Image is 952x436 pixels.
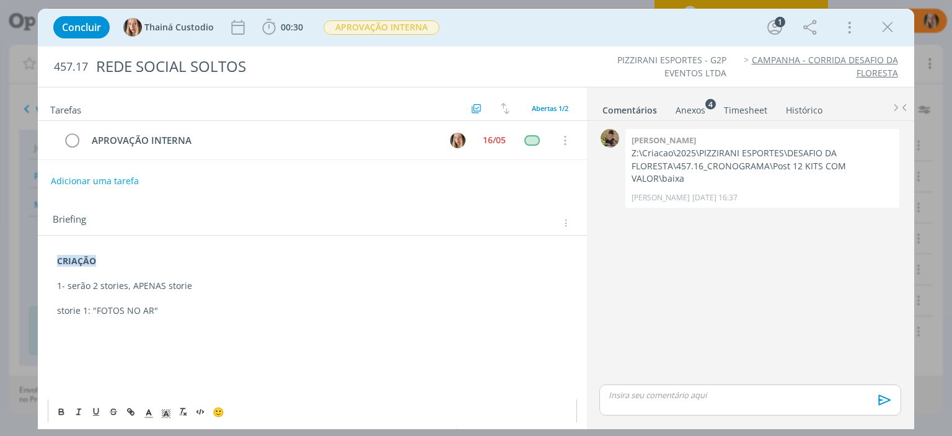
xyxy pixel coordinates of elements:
button: TThainá Custodio [123,18,214,37]
div: APROVAÇÃO INTERNA [86,133,438,148]
button: T [449,131,467,149]
img: arrow-down-up.svg [501,103,509,114]
button: APROVAÇÃO INTERNA [323,20,440,35]
div: dialog [38,9,914,429]
p: 1- serão 2 stories, APENAS storie [57,280,567,292]
div: Anexos [676,104,705,117]
a: Timesheet [723,99,768,117]
span: Thainá Custodio [144,23,214,32]
span: Cor do Texto [140,404,157,419]
span: [DATE] 16:37 [692,192,738,203]
a: CAMPANHA - CORRIDA DESAFIO DA FLORESTA [752,54,898,78]
img: T [450,133,465,148]
img: A [601,129,619,148]
span: Briefing [53,215,86,231]
div: 1 [775,17,785,27]
a: Histórico [785,99,823,117]
div: REDE SOCIAL SOLTOS [90,51,541,82]
strong: CRIAÇÃO [57,255,96,267]
sup: 4 [705,99,716,109]
span: Abertas 1/2 [532,104,568,113]
button: Concluir [53,16,110,38]
button: 🙂 [209,404,227,419]
p: [PERSON_NAME] [632,192,690,203]
a: Comentários [602,99,658,117]
b: [PERSON_NAME] [632,135,696,146]
button: Adicionar uma tarefa [50,170,139,192]
span: 🙂 [213,405,224,417]
img: T [123,18,142,37]
span: Tarefas [50,101,81,116]
span: Concluir [62,22,101,32]
span: 457.17 [54,60,88,74]
span: Cor de Fundo [157,404,175,419]
span: 00:30 [281,21,303,33]
div: 16/05 [483,136,506,145]
button: 1 [765,17,785,37]
p: Z:\Criacao\2025\PIZZIRANI ESPORTES\DESAFIO DA FLORESTA\457.16_CRONOGRAMA\Post 12 KITS COM VALOR\b... [632,147,893,185]
button: 00:30 [259,17,306,37]
a: PIZZIRANI ESPORTES - G2P EVENTOS LTDA [617,54,726,78]
p: storie 1: "FOTOS NO AR" [57,305,567,317]
span: APROVAÇÃO INTERNA [324,20,439,35]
